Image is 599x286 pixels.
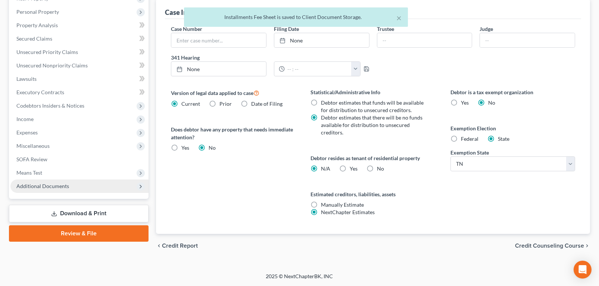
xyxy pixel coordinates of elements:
[377,33,472,47] input: --
[16,102,84,109] span: Codebtors Insiders & Notices
[87,273,512,286] div: 2025 © NextChapterBK, INC
[274,33,369,47] a: None
[16,143,50,149] span: Miscellaneous
[450,124,575,132] label: Exemption Election
[321,209,375,215] span: NextChapter Estimates
[219,101,232,107] span: Prior
[16,116,34,122] span: Income
[171,88,296,97] label: Version of legal data applied to case
[16,49,78,55] span: Unsecured Priority Claims
[171,125,296,141] label: Does debtor have any property that needs immediate attention?
[190,13,402,21] div: Installments Fee Sheet is saved to Client Document Storage.
[16,35,52,42] span: Secured Claims
[450,149,489,156] label: Exemption State
[16,183,69,189] span: Additional Documents
[515,243,584,249] span: Credit Counseling Course
[181,101,200,107] span: Current
[156,243,162,249] i: chevron_left
[311,154,436,162] label: Debtor resides as tenant of residential property
[584,243,590,249] i: chevron_right
[321,201,364,208] span: Manually Estimate
[285,62,352,76] input: -- : --
[9,225,149,242] a: Review & File
[10,153,149,166] a: SOFA Review
[167,54,373,61] label: 341 Hearing
[321,165,331,172] span: N/A
[311,190,436,198] label: Estimated creditors, liabilities, assets
[16,62,88,69] span: Unsecured Nonpriority Claims
[311,88,436,96] label: Statistical/Administrative Info
[171,62,266,76] a: None
[9,205,149,222] a: Download & Print
[181,144,189,151] span: Yes
[162,243,198,249] span: Credit Report
[461,99,469,106] span: Yes
[10,72,149,86] a: Lawsuits
[251,101,283,107] span: Date of Filing
[10,45,149,59] a: Unsecured Priority Claims
[16,76,37,82] span: Lawsuits
[574,261,592,279] div: Open Intercom Messenger
[10,59,149,72] a: Unsecured Nonpriority Claims
[10,86,149,99] a: Executory Contracts
[377,165,384,172] span: No
[450,88,575,96] label: Debtor is a tax exempt organization
[156,243,198,249] button: chevron_left Credit Report
[498,136,509,142] span: State
[515,243,590,249] button: Credit Counseling Course chevron_right
[321,99,424,113] span: Debtor estimates that funds will be available for distribution to unsecured creditors.
[16,156,47,162] span: SOFA Review
[397,13,402,22] button: ×
[16,129,38,136] span: Expenses
[480,33,575,47] input: --
[16,89,64,95] span: Executory Contracts
[16,169,42,176] span: Means Test
[171,33,266,47] input: Enter case number...
[209,144,216,151] span: No
[350,165,358,172] span: Yes
[321,114,423,136] span: Debtor estimates that there will be no funds available for distribution to unsecured creditors.
[10,32,149,45] a: Secured Claims
[461,136,478,142] span: Federal
[488,99,495,106] span: No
